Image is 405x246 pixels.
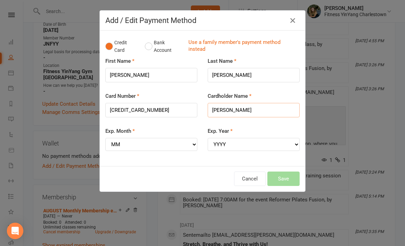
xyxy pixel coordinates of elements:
button: Credit Card [105,36,138,57]
label: Cardholder Name [208,92,252,100]
button: Close [287,15,298,26]
label: Exp. Month [105,127,135,135]
button: Bank Account [145,36,183,57]
input: XXXX-XXXX-XXXX-XXXX [105,103,197,117]
label: Exp. Year [208,127,233,135]
label: Card Number [105,92,139,100]
label: Last Name [208,57,236,65]
button: Cancel [234,172,266,186]
a: Use a family member's payment method instead [188,39,296,54]
input: Name on card [208,103,300,117]
h4: Add / Edit Payment Method [105,16,300,25]
div: Open Intercom Messenger [7,223,23,239]
label: First Name [105,57,135,65]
